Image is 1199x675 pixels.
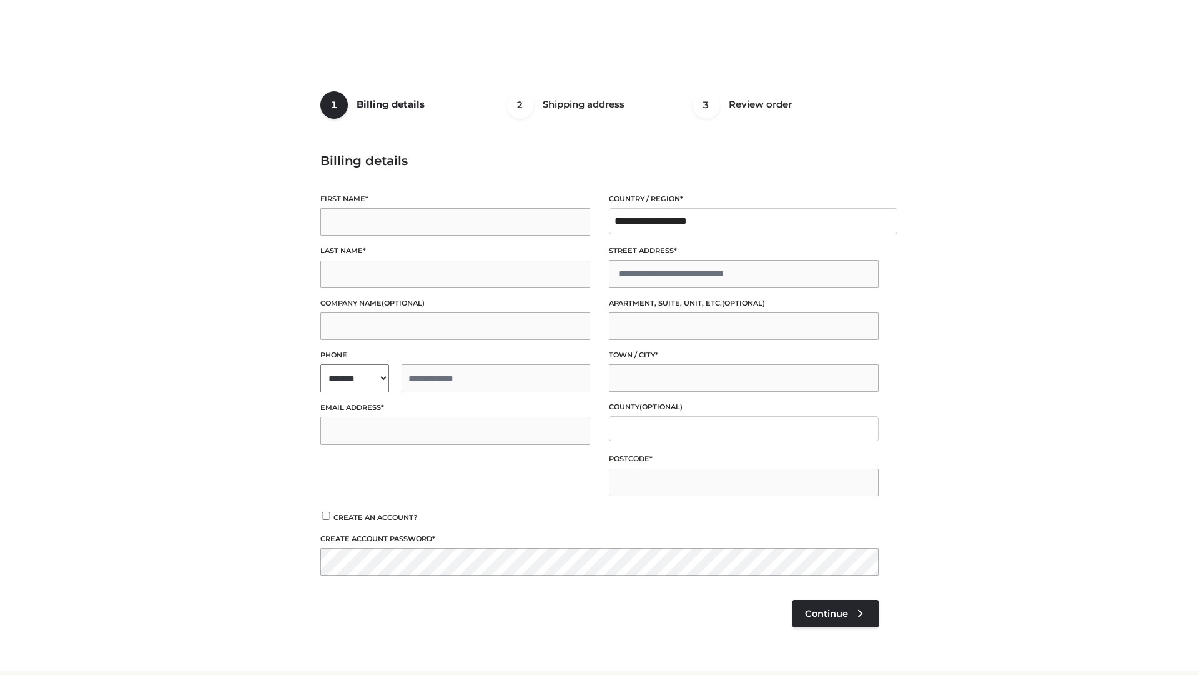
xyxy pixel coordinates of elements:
span: Shipping address [543,98,624,110]
a: Continue [792,600,879,627]
label: Postcode [609,453,879,465]
span: 3 [693,91,720,119]
span: (optional) [722,299,765,307]
label: Phone [320,349,590,361]
label: Town / City [609,349,879,361]
span: (optional) [639,402,683,411]
span: 1 [320,91,348,119]
label: Country / Region [609,193,879,205]
span: Continue [805,608,848,619]
span: Billing details [357,98,425,110]
h3: Billing details [320,153,879,168]
label: County [609,401,879,413]
label: Email address [320,402,590,414]
label: First name [320,193,590,205]
label: Apartment, suite, unit, etc. [609,297,879,309]
span: Review order [729,98,792,110]
label: Company name [320,297,590,309]
span: Create an account? [333,513,418,522]
span: 2 [506,91,534,119]
label: Create account password [320,533,879,545]
label: Street address [609,245,879,257]
span: (optional) [382,299,425,307]
label: Last name [320,245,590,257]
input: Create an account? [320,512,332,520]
